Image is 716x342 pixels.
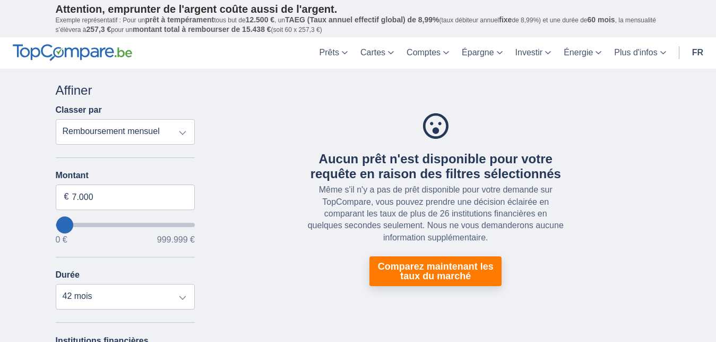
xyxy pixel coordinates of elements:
span: 60 mois [588,15,615,24]
label: Durée [56,270,80,280]
span: 999.999 € [157,236,195,244]
label: Classer par [56,105,102,115]
span: montant total à rembourser de 15.438 € [133,25,271,34]
span: 0 € [56,236,67,244]
label: Montant [56,171,195,180]
a: Investir [509,37,558,69]
div: Même s'il n'y a pas de prêt disponible pour votre demande sur TopCompare, vous pouvez prendre une... [306,184,565,244]
span: TAEG (Taux annuel effectif global) de 8,99% [285,15,439,24]
p: Exemple représentatif : Pour un tous but de , un (taux débiteur annuel de 8,99%) et une durée de ... [56,15,661,35]
a: fr [686,37,710,69]
span: 12.500 € [246,15,275,24]
div: Aucun prêt n'est disponible pour votre requête en raison des filtres sélectionnés [306,152,565,182]
input: wantToBorrow [56,223,195,227]
p: Attention, emprunter de l'argent coûte aussi de l'argent. [56,3,661,15]
a: Cartes [354,37,400,69]
img: TopCompare [13,44,132,61]
div: Affiner [56,81,195,99]
a: Épargne [455,37,509,69]
span: fixe [499,15,512,24]
span: 257,3 € [87,25,111,34]
img: Aucun prêt n'est disponible pour votre requête en raison des filtres sélectionnés [423,113,448,139]
a: Prêts [313,37,354,69]
span: prêt à tempérament [145,15,214,24]
a: Comparez maintenant les taux du marché [369,256,502,286]
a: Plus d'infos [608,37,672,69]
a: Comptes [400,37,455,69]
span: € [64,191,69,203]
a: Énergie [557,37,608,69]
